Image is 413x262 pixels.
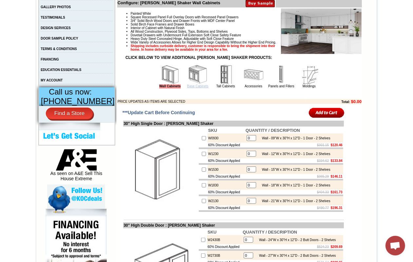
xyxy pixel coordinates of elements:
b: $120.46 [331,143,343,147]
span: Square Recessed Panel Full Overlay Doors with Recessed Panel Drawers [131,15,239,19]
td: Belton Blue Shaker [109,30,126,37]
b: QUANTITY / DESCRIPTION [246,128,300,133]
b: $161.73 [331,190,343,194]
b: $133.84 [331,159,343,163]
img: spacer.gif [20,18,21,19]
a: TESTIMONIALS [41,16,65,19]
img: spacer.gif [55,18,56,19]
span: Solid Birch Face Frames and Drawer Boxes [131,23,195,26]
img: Product Image [281,9,362,54]
td: W2130 [208,196,245,205]
div: Wall - 18"W x 30"H x 12"D - 1 Door - 2 Shelves [259,183,330,187]
span: Painted White [131,12,151,15]
b: $196.31 [331,206,343,210]
b: $146.11 [331,175,343,178]
td: W1830 [208,181,245,190]
span: Heavy Duty Steel Concealed Hinge, Adjustable with Soft Close Feature [131,37,234,41]
td: 30" High Single Door : [PERSON_NAME] Shaker [123,121,344,127]
td: 60% Discount Applied [208,143,245,148]
span: All Wood Construction, Plywood Sides, Tops, Bottoms and Shelves [131,30,228,33]
img: spacer.gif [73,18,74,19]
span: Interior of Cabinet with Natural Finish [131,26,185,30]
td: W1230 [208,149,245,158]
b: Total: [341,100,350,104]
img: Tall Cabinets [216,65,235,84]
span: 3/4" Solid Birch Wood Doors and Drawer Fronts with MDF Center Panel [131,19,235,23]
td: Altmann Yellow Walnut [39,30,55,37]
td: 60% Discount Applied [208,158,245,163]
a: Find a Store [46,108,93,119]
img: spacer.gif [38,18,39,19]
span: Wide Variety of Accessories Allows for Higher End Design Capability Without the Higher End Pricing. [131,41,276,44]
b: $209.69 [331,245,343,249]
div: Wall - 09"W x 30"H x 12"D - 1 Door - 2 Shelves [259,136,330,140]
td: 60% Discount Applied [207,244,242,249]
img: Base Cabinets [188,65,208,84]
a: Moldings [303,84,316,88]
a: Accessories [245,84,262,88]
td: Baycreek Gray [56,30,73,36]
img: Panels and Fillers [272,65,291,84]
div: Wall - 24"W x 30"H x 12"D - 2 Butt Doors - 2 Shelves [256,238,336,242]
s: $301.15 [317,143,329,147]
b: SKU [208,230,216,235]
div: Wall - 12"W x 30"H x 12"D - 1 Door - 2 Shelves [259,152,330,156]
input: Add to Cart [309,107,345,118]
img: Moldings [299,65,319,84]
s: $365.29 [317,175,329,178]
td: W2430B [207,235,242,244]
td: 60% Discount Applied [208,190,245,195]
div: Wall - 27"W x 30"H x 12"D - 2 Butt Doors - 2 Shelves [256,254,336,257]
a: Base Cabinets [187,84,208,88]
a: GALLERY PHOTOS [41,5,71,9]
div: Wall - 21"W x 30"H x 12"D - 1 Door - 2 Shelves [259,199,330,203]
img: Accessories [244,65,263,84]
span: ***Update Cart Before Continuing [122,110,195,115]
b: $0.00 [351,99,362,104]
strong: Shipping includes curbside delivery, customer is responsible to bring the shipment into their hom... [131,44,275,51]
b: Configure: [PERSON_NAME] Shaker Wall Cabinets [118,0,220,5]
img: Wall Cabinets [160,65,180,84]
td: PRICE UPDATES AS ITEMS ARE SELECTED [118,99,306,104]
img: 30'' High Single Door [124,133,197,206]
a: Open chat [385,236,405,255]
a: Tall Cabinets [216,84,235,88]
span: Dovetail Drawers with Undermount Full Extension Soft Close Safety Feature [131,33,241,37]
td: W2730B [207,251,242,260]
div: As seen on A&E Sell This House Extreme [47,149,105,184]
a: Wall Cabinets [159,84,180,89]
a: EDUCATION ESSENTIALS [41,68,81,72]
span: [PHONE_NUMBER] [41,96,115,106]
s: $524.23 [317,245,329,249]
td: 60% Discount Applied [208,205,245,210]
a: DOOR SAMPLE POLICY [41,37,78,40]
a: DESIGN SERVICES [41,26,71,30]
a: Panels and Fillers [268,84,294,88]
td: Beachwood Oak Shaker [74,30,91,37]
span: Call us now: [49,87,92,96]
div: Wall - 15"W x 30"H x 12"D - 1 Door - 2 Shelves [259,168,330,171]
b: QUANTITY / DESCRIPTION [243,230,297,235]
a: MY ACCOUNT [41,79,63,82]
a: TERMS & CONDITIONS [41,47,77,51]
td: Bellmonte Maple [92,30,108,36]
td: W0930 [208,133,245,143]
td: W1530 [208,165,245,174]
b: SKU [208,128,217,133]
img: spacer.gif [108,18,109,19]
s: $404.33 [317,190,329,194]
td: Alabaster Shaker [21,30,38,36]
a: FINANCING [41,58,59,61]
s: $490.77 [317,206,329,210]
td: 60% Discount Applied [208,174,245,179]
td: 30" High Double Door : [PERSON_NAME] Shaker [123,222,344,228]
img: spacer.gif [91,18,92,19]
strong: CLICK BELOW TO VIEW ADDITIONAL [PERSON_NAME] SHAKER PRODUCTS: [125,55,272,60]
s: $334.62 [317,159,329,163]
